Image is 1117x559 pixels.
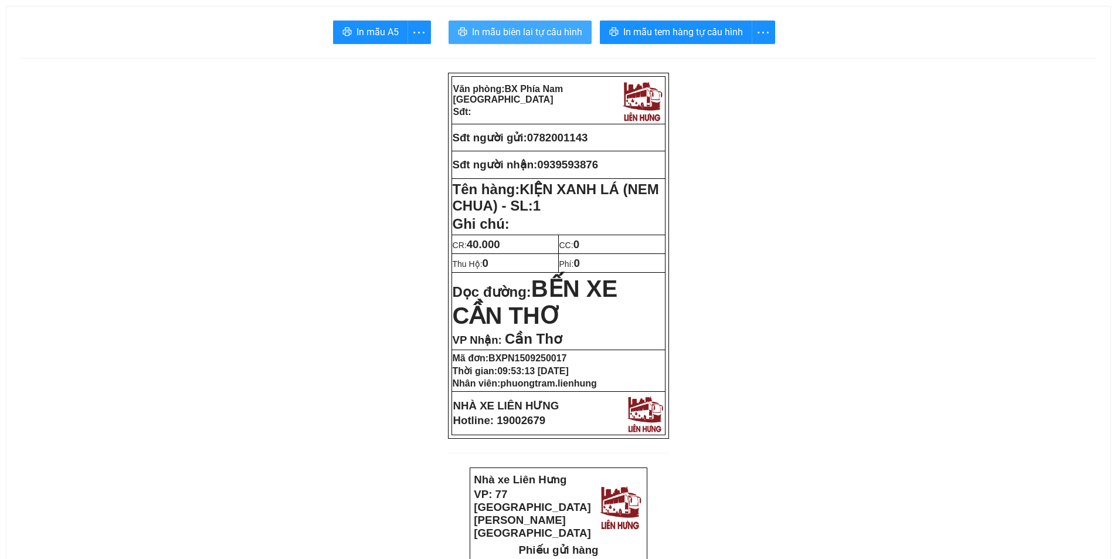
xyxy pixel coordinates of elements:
span: 0782001143 [527,131,588,144]
span: VP Nhận: [453,334,502,346]
strong: Nhà xe Liên Hưng [474,473,566,486]
img: logo [597,482,643,531]
strong: Sđt người gửi: [453,131,527,144]
strong: Dọc đường: [453,284,618,327]
strong: Hotline: 19002679 [453,414,546,426]
span: more [752,25,775,40]
span: 0 [483,257,488,269]
strong: Mã đơn: [453,353,567,363]
button: more [408,21,431,44]
strong: Sđt người nhận: [453,158,538,171]
span: 0939593876 [537,158,598,171]
img: logo [620,78,664,123]
span: BẾN XE CẦN THƠ [453,276,618,328]
strong: Tên hàng: [453,181,659,214]
button: printerIn mẫu biên lai tự cấu hình [449,21,592,44]
span: Thu Hộ: [453,259,488,269]
span: phuongtram.lienhung [500,378,596,388]
span: In mẫu tem hàng tự cấu hình [623,25,743,39]
span: KIỆN XANH LÁ (NEM CHUA) - SL: [453,181,659,214]
span: printer [342,27,352,38]
span: Cần Thơ [505,331,562,347]
span: 09:53:13 [DATE] [497,366,569,376]
button: printerIn mẫu A5 [333,21,408,44]
span: printer [609,27,619,38]
strong: Thời gian: [453,366,569,376]
span: In mẫu A5 [357,25,399,39]
span: Phí: [559,259,580,269]
strong: VP: 77 [GEOGRAPHIC_DATA][PERSON_NAME][GEOGRAPHIC_DATA] [474,488,590,539]
span: CR: [453,240,500,250]
span: 0 [573,257,579,269]
span: BXPN1509250017 [488,353,566,363]
strong: Phiếu gửi hàng [519,544,599,556]
strong: Văn phòng: [453,84,563,104]
strong: Nhân viên: [453,378,597,388]
span: 0 [573,238,579,250]
span: more [408,25,430,40]
span: printer [458,27,467,38]
strong: Sđt: [453,107,471,117]
span: Ghi chú: [453,216,510,232]
span: 40.000 [467,238,500,250]
span: In mẫu biên lai tự cấu hình [472,25,582,39]
img: logo [624,393,665,433]
strong: NHÀ XE LIÊN HƯNG [453,399,559,412]
button: more [752,21,775,44]
span: CC: [559,240,580,250]
span: 1 [533,198,541,214]
button: printerIn mẫu tem hàng tự cấu hình [600,21,752,44]
span: BX Phía Nam [GEOGRAPHIC_DATA] [453,84,563,104]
